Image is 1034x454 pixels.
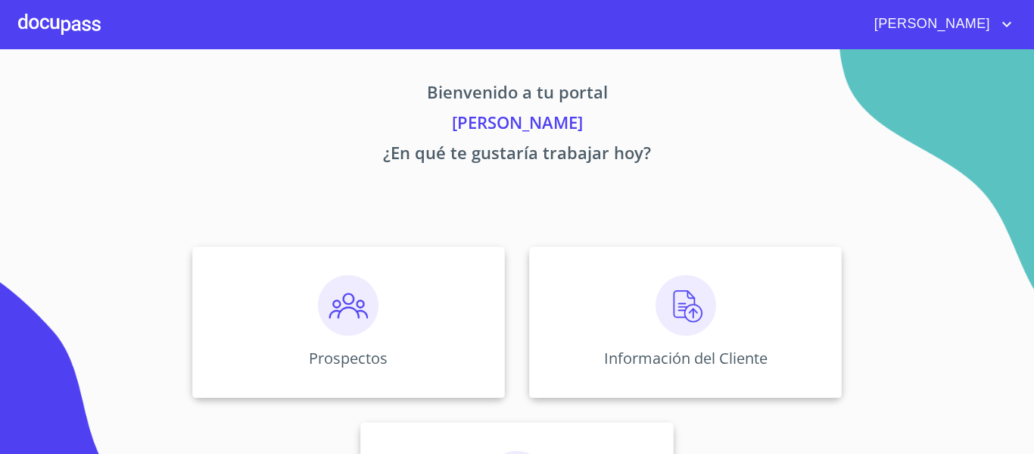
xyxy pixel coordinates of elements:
[863,12,1016,36] button: account of current user
[309,348,388,368] p: Prospectos
[604,348,768,368] p: Información del Cliente
[656,275,716,336] img: carga.png
[51,110,983,140] p: [PERSON_NAME]
[318,275,378,336] img: prospectos.png
[51,80,983,110] p: Bienvenido a tu portal
[863,12,998,36] span: [PERSON_NAME]
[51,140,983,171] p: ¿En qué te gustaría trabajar hoy?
